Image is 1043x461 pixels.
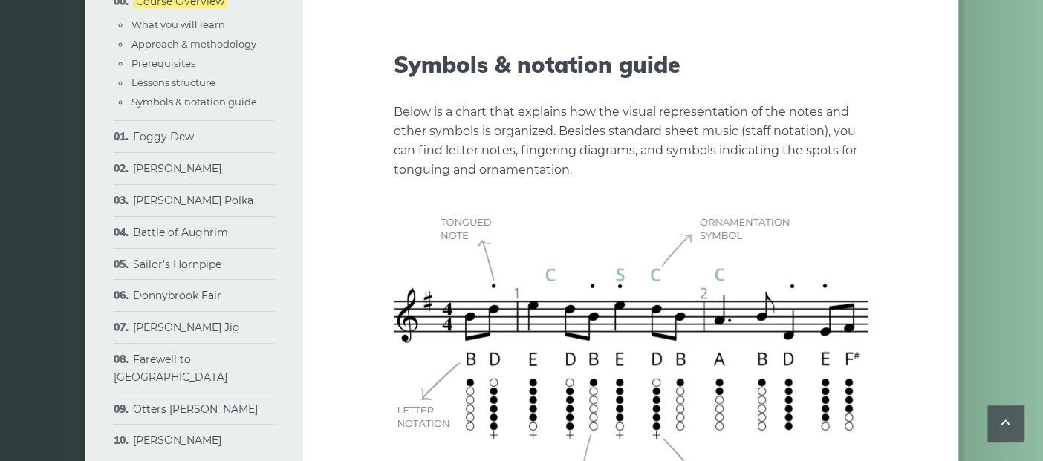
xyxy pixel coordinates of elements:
[133,194,253,207] a: [PERSON_NAME] Polka
[133,289,221,302] a: Donnybrook Fair
[133,130,194,143] a: Foggy Dew
[131,76,215,88] a: Lessons structure
[133,402,258,416] a: Otters [PERSON_NAME]
[131,57,195,69] a: Prerequisites
[133,162,221,175] a: [PERSON_NAME]
[133,321,240,334] a: [PERSON_NAME] Jig
[131,19,225,30] a: What you will learn
[394,102,868,180] p: Below is a chart that explains how the visual representation of the notes and other symbols is or...
[394,51,868,78] h2: Symbols & notation guide
[133,434,221,447] a: [PERSON_NAME]
[131,38,256,50] a: Approach & methodology
[133,226,228,239] a: Battle of Aughrim
[114,353,227,384] a: Farewell to [GEOGRAPHIC_DATA]
[133,258,221,271] a: Sailor’s Hornpipe
[131,96,257,108] a: Symbols & notation guide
